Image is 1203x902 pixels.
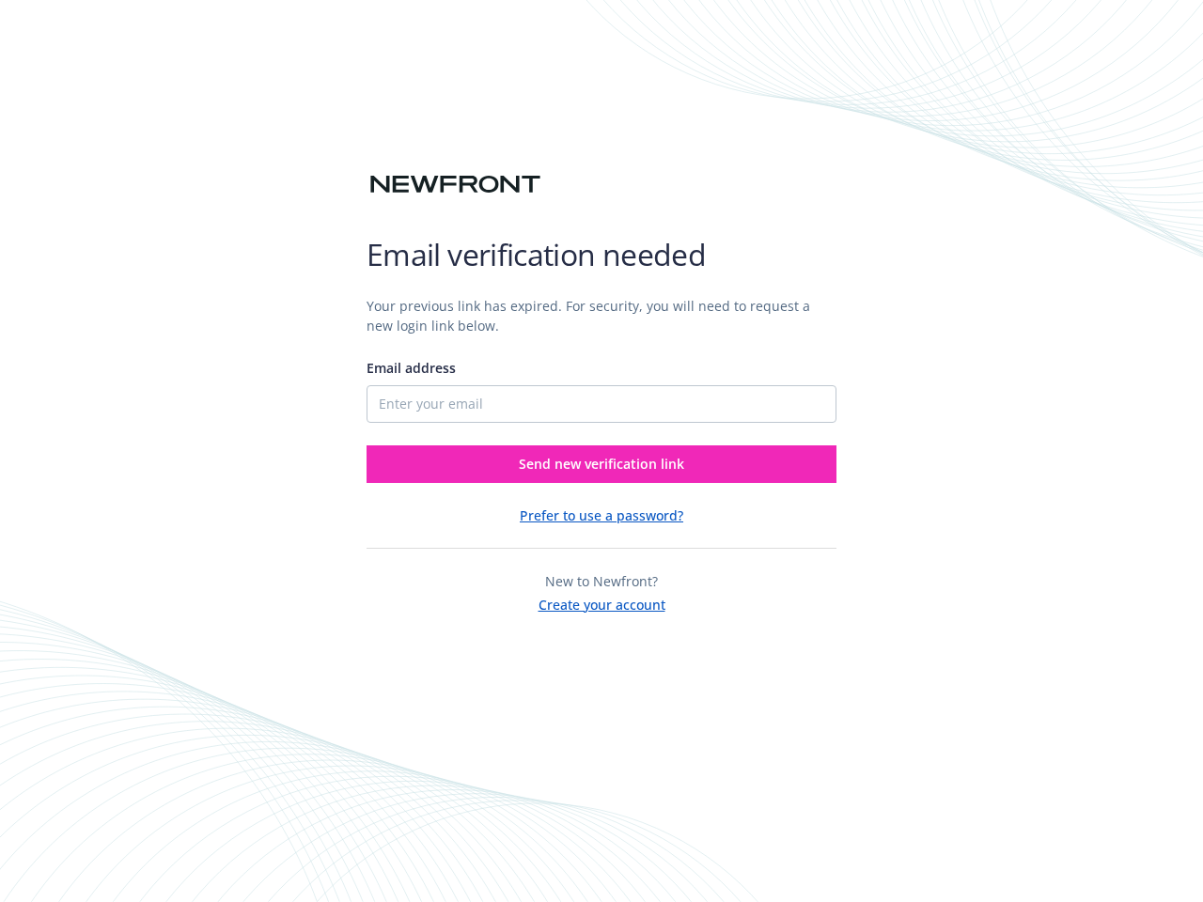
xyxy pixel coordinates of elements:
button: Prefer to use a password? [520,505,683,525]
img: Newfront logo [367,168,544,201]
h1: Email verification needed [367,236,836,273]
button: Create your account [539,591,665,614]
span: Email address [367,359,456,377]
span: New to Newfront? [545,572,658,590]
p: Your previous link has expired. For security, you will need to request a new login link below. [367,296,836,335]
button: Send new verification link [367,445,836,483]
span: Send new verification link [519,455,684,473]
input: Enter your email [367,385,836,423]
